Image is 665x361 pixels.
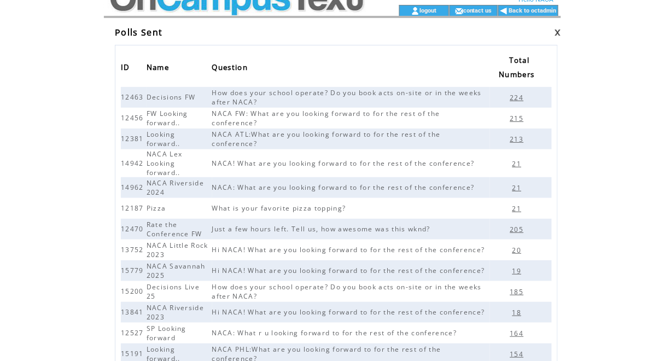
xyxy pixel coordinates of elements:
[147,149,183,177] span: NACA Lex Looking forward..
[463,7,492,14] a: contact us
[212,307,488,317] span: Hi NACA! What are you looking forward to for the rest of the conference?
[121,307,147,317] span: 13841
[455,7,463,15] img: contact_us_icon.gif
[121,349,147,358] span: 15191
[147,203,169,213] span: Pizza
[115,26,162,38] span: Polls Sent
[500,7,508,15] img: backArrow.gif
[147,130,183,148] span: Looking forward..
[121,266,147,275] span: 15779
[510,134,529,143] a: 213
[510,287,529,296] a: 185
[147,178,205,197] span: NACA Riverside 2024
[212,282,482,301] span: How does your school operate? Do you book acts on-site or in the weeks after NACA?
[121,203,147,213] span: 12187
[510,113,529,123] a: 215
[147,303,205,322] span: NACA Riverside 2023
[212,245,488,254] span: Hi NACA! What are you looking forward to for the rest of the conference?
[510,350,527,359] span: 154
[121,159,147,168] span: 14942
[147,324,186,342] span: SP Looking forward
[212,266,488,275] span: Hi NACA! What are you looking forward to for the rest of the conference?
[212,60,254,78] a: Question
[212,183,477,192] span: NACA: What are you looking forward to for the rest of the conference?
[510,349,529,358] a: 154
[512,307,527,317] a: 18
[510,114,527,123] span: 215
[512,266,527,275] a: 19
[512,246,524,255] span: 20
[510,225,527,234] span: 205
[121,134,147,143] span: 12381
[510,287,527,296] span: 185
[212,88,482,107] span: How does your school operate? Do you book acts on-site or in the weeks after NACA?
[212,109,440,127] span: NACA FW: What are you looking forward to for the rest of the conference?
[147,241,208,259] span: NACA Little Rock 2023
[212,203,349,213] span: What is your favorite pizza topping?
[512,308,524,317] span: 18
[147,261,206,280] span: NACA Savannah 2025
[499,52,540,84] a: Total Numbers
[512,266,524,276] span: 19
[121,60,136,78] a: ID
[147,60,172,78] span: Name
[512,183,527,192] a: 21
[512,204,524,213] span: 21
[121,113,147,123] span: 12456
[510,224,529,234] a: 205
[512,183,524,193] span: 21
[121,245,147,254] span: 13752
[147,282,200,301] span: Decisions Live 25
[512,158,527,167] a: 21
[121,224,147,234] span: 12470
[147,60,174,78] a: Name
[147,220,205,238] span: Rate the Conference FW
[212,159,477,168] span: NACA! What are you looking forward to for the rest of the conference?
[121,92,147,102] span: 12463
[510,329,527,338] span: 164
[499,53,537,85] span: Total Numbers
[121,60,133,78] span: ID
[121,328,147,337] span: 12527
[510,92,529,102] a: 224
[212,60,251,78] span: Question
[510,93,527,102] span: 224
[510,328,529,337] a: 164
[121,287,147,296] span: 15200
[121,183,147,192] span: 14962
[510,135,527,144] span: 213
[147,92,199,102] span: Decisions FW
[512,159,524,168] span: 21
[509,7,557,14] a: Back to octadmin
[411,7,419,15] img: account_icon.gif
[212,224,433,234] span: Just a few hours left. Tell us, how awesome was this wknd?
[147,109,188,127] span: FW Looking forward..
[212,328,460,337] span: NACA: What r u looking forward to for the rest of the conference?
[419,7,436,14] a: logout
[512,203,527,213] a: 21
[212,130,441,148] span: NACA ATL:What are you looking forward to for the rest of the conference?
[512,245,527,254] a: 20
